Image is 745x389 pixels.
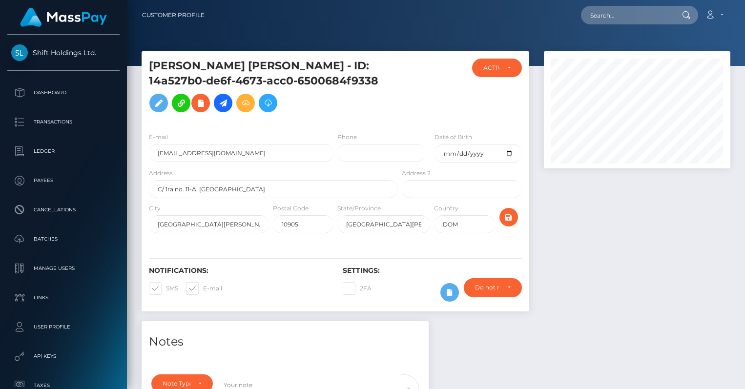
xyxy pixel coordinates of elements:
[7,286,120,310] a: Links
[7,110,120,134] a: Transactions
[464,278,522,297] button: Do not require
[7,81,120,105] a: Dashboard
[337,133,357,142] label: Phone
[20,8,107,27] img: MassPay Logo
[7,315,120,339] a: User Profile
[11,203,116,217] p: Cancellations
[7,48,120,57] span: Shift Holdings Ltd.
[149,133,168,142] label: E-mail
[581,6,673,24] input: Search...
[214,94,232,112] a: Initiate Payout
[149,59,393,117] h5: [PERSON_NAME] [PERSON_NAME] - ID: 14a527b0-de6f-4673-acc0-6500684f9338
[11,173,116,188] p: Payees
[149,266,328,275] h6: Notifications:
[7,344,120,369] a: API Keys
[149,204,161,213] label: City
[142,5,205,25] a: Customer Profile
[434,204,458,213] label: Country
[7,256,120,281] a: Manage Users
[472,59,522,77] button: ACTIVE
[11,232,116,246] p: Batches
[483,64,499,72] div: ACTIVE
[11,261,116,276] p: Manage Users
[343,282,372,295] label: 2FA
[11,115,116,129] p: Transactions
[273,204,309,213] label: Postal Code
[163,380,190,388] div: Note Type
[7,198,120,222] a: Cancellations
[475,284,499,291] div: Do not require
[402,169,431,178] label: Address 2
[7,227,120,251] a: Batches
[149,169,173,178] label: Address
[11,144,116,159] p: Ledger
[186,282,222,295] label: E-mail
[11,349,116,364] p: API Keys
[11,44,28,61] img: Shift Holdings Ltd.
[337,204,381,213] label: State/Province
[149,282,178,295] label: SMS
[435,133,472,142] label: Date of Birth
[11,85,116,100] p: Dashboard
[7,139,120,164] a: Ledger
[149,333,421,350] h4: Notes
[11,320,116,334] p: User Profile
[7,168,120,193] a: Payees
[343,266,522,275] h6: Settings:
[11,290,116,305] p: Links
